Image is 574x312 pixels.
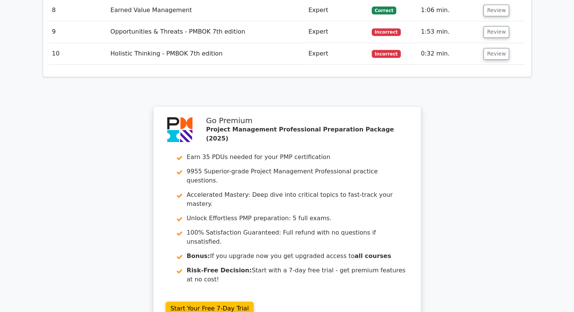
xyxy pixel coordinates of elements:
button: Review [483,5,509,16]
td: 10 [49,43,108,65]
span: Incorrect [372,50,401,57]
td: Expert [305,43,369,65]
td: Opportunities & Threats - PMBOK 7th edition [108,21,306,43]
span: Correct [372,6,396,14]
td: Expert [305,21,369,43]
span: Incorrect [372,28,401,36]
td: 0:32 min. [418,43,480,65]
td: Holistic Thinking - PMBOK 7th edition [108,43,306,65]
button: Review [483,48,509,60]
td: 1:53 min. [418,21,480,43]
td: 9 [49,21,108,43]
button: Review [483,26,509,38]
